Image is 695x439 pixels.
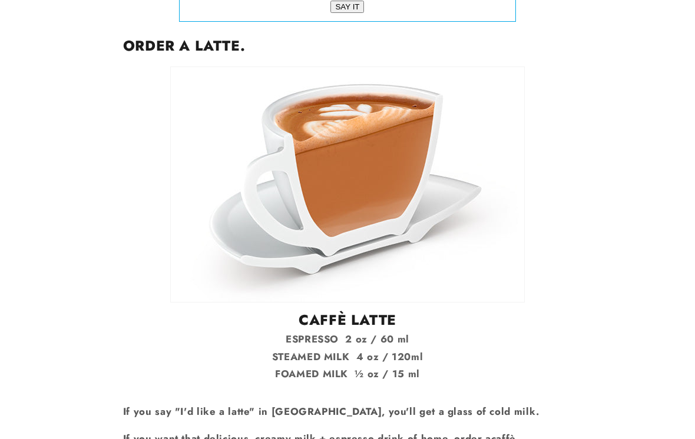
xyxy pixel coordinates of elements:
h2: CAFFÈ LATTE [123,311,572,330]
p: If you say "I'd like a latte" in [GEOGRAPHIC_DATA], you'll get a glass of cold milk. [123,404,572,421]
input: SAY IT [330,1,364,14]
p: ESPRESSO 2 oz / 60 ml STEAMED MILK 4 oz / 120ml FOAMED MILK ½ oz / 15 ml [123,331,572,384]
img: An American-style 'latte' is a 'caffè latte' in Italy, simply hot milk with an espresso shot and ... [170,67,525,303]
h2: Order a latte. [123,37,572,55]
